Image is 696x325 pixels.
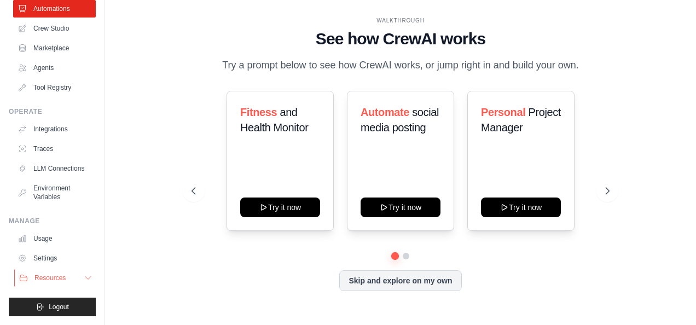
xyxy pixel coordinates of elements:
a: Settings [13,249,96,267]
button: Try it now [361,198,440,217]
button: Logout [9,298,96,316]
iframe: Chat Widget [641,272,696,325]
a: Usage [13,230,96,247]
span: Fitness [240,106,277,118]
a: Agents [13,59,96,77]
span: social media posting [361,106,439,134]
a: Integrations [13,120,96,138]
div: WALKTHROUGH [192,16,610,25]
button: Skip and explore on my own [339,270,461,291]
div: Operate [9,107,96,116]
span: Logout [49,303,69,311]
a: Environment Variables [13,179,96,206]
p: Try a prompt below to see how CrewAI works, or jump right in and build your own. [217,57,584,73]
span: Automate [361,106,409,118]
span: Personal [481,106,525,118]
a: LLM Connections [13,160,96,177]
div: Manage [9,217,96,225]
button: Try it now [240,198,320,217]
a: Tool Registry [13,79,96,96]
span: Resources [34,274,66,282]
h1: See how CrewAI works [192,29,610,49]
button: Try it now [481,198,561,217]
a: Marketplace [13,39,96,57]
a: Crew Studio [13,20,96,37]
a: Traces [13,140,96,158]
button: Resources [14,269,97,287]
